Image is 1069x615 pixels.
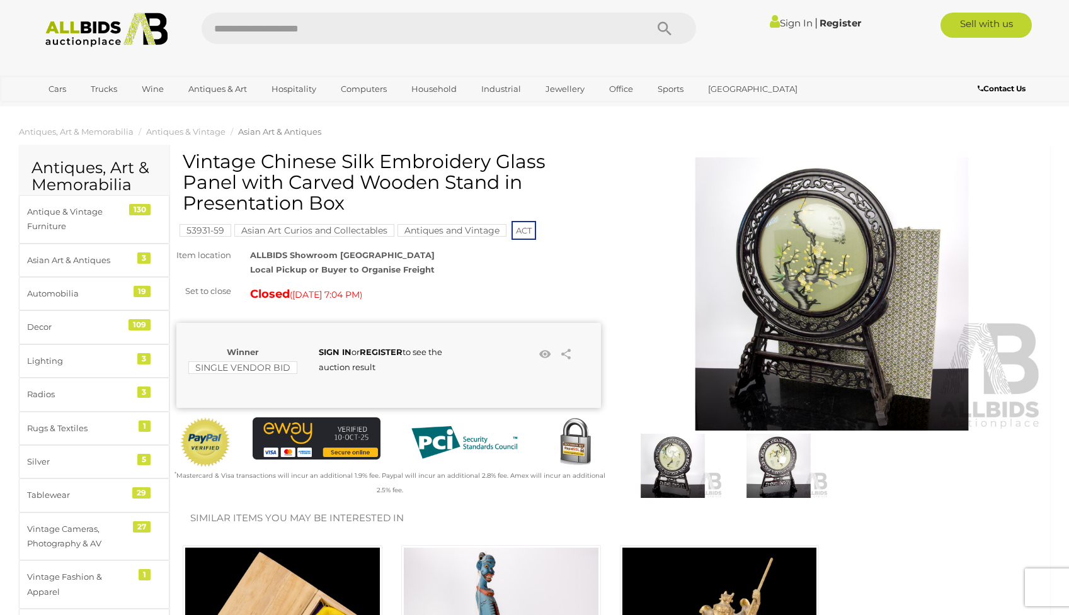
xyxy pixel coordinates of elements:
[40,79,74,99] a: Cars
[180,224,231,237] mark: 53931-59
[167,284,241,298] div: Set to close
[139,569,151,580] div: 1
[129,204,151,215] div: 130
[253,417,380,460] img: eWAY Payment Gateway
[234,225,394,235] a: Asian Art Curios and Collectables
[403,79,465,99] a: Household
[134,286,151,297] div: 19
[134,79,172,99] a: Wine
[132,487,151,499] div: 29
[27,286,131,301] div: Automobilia
[188,361,297,374] mark: SINGLE VENDOR BID
[512,221,536,240] span: ACT
[19,127,134,137] a: Antiques, Art & Memorabilia
[190,513,1030,524] h2: Similar items you may be interested in
[290,290,362,300] span: ( )
[83,79,125,99] a: Trucks
[537,79,593,99] a: Jewellery
[19,277,169,310] a: Automobilia 19
[180,417,231,468] img: Official PayPal Seal
[250,264,435,274] strong: Local Pickup or Buyer to Organise Freight
[473,79,529,99] a: Industrial
[940,13,1032,38] a: Sell with us
[38,13,175,47] img: Allbids.com.au
[623,434,723,498] img: Vintage Chinese Silk Embroidery Glass Panel with Carved Wooden Stand in Presentation Box
[397,225,506,235] a: Antiques and Vintage
[180,79,255,99] a: Antiques & Art
[397,224,506,237] mark: Antiques and Vintage
[27,320,131,334] div: Decor
[19,560,169,609] a: Vintage Fashion & Apparel 1
[133,521,151,533] div: 27
[31,159,157,194] h2: Antiques, Art & Memorabilia
[550,417,600,468] img: Secured by Rapid SSL
[180,225,231,235] a: 53931-59
[137,386,151,398] div: 3
[19,344,169,378] a: Lighting 3
[234,224,394,237] mark: Asian Art Curios and Collectables
[137,252,151,264] div: 3
[19,195,169,244] a: Antique & Vintage Furniture 130
[250,250,435,260] strong: ALLBIDS Showroom [GEOGRAPHIC_DATA]
[27,454,131,469] div: Silver
[27,421,131,436] div: Rugs & Textiles
[319,347,442,371] span: or to see the auction result
[649,79,692,99] a: Sports
[815,16,818,30] span: |
[319,347,352,357] a: SIGN IN
[174,471,605,494] small: Mastercard & Visa transactions will incur an additional 1.9% fee. Paypal will incur an additional...
[27,253,131,268] div: Asian Art & Antiques
[360,347,403,357] a: REGISTER
[27,488,131,502] div: Tablewear
[139,420,151,432] div: 1
[238,127,321,137] a: Asian Art & Antiques
[770,17,813,29] a: Sign In
[27,387,131,402] div: Radios
[978,84,1026,93] b: Contact Us
[19,378,169,411] a: Radios 3
[978,82,1029,96] a: Contact Us
[167,248,241,262] div: Item location
[401,417,527,468] img: PCI DSS compliant
[263,79,324,99] a: Hospitality
[292,289,360,300] span: [DATE] 7:04 PM
[19,445,169,478] a: Silver 5
[27,570,131,599] div: Vintage Fashion & Apparel
[183,151,598,213] h1: Vintage Chinese Silk Embroidery Glass Panel with Carved Wooden Stand in Presentation Box
[535,345,554,364] li: Watch this item
[729,434,828,498] img: Vintage Chinese Silk Embroidery Glass Panel with Carved Wooden Stand in Presentation Box
[633,13,696,44] button: Search
[137,353,151,364] div: 3
[19,512,169,561] a: Vintage Cameras, Photography & AV 27
[333,79,395,99] a: Computers
[137,454,151,465] div: 5
[27,205,131,234] div: Antique & Vintage Furniture
[27,522,131,551] div: Vintage Cameras, Photography & AV
[19,478,169,512] a: Tablewear 29
[19,310,169,344] a: Decor 109
[820,17,861,29] a: Register
[129,319,151,330] div: 109
[146,127,226,137] a: Antiques & Vintage
[601,79,641,99] a: Office
[227,347,259,357] b: Winner
[27,354,131,368] div: Lighting
[19,244,169,277] a: Asian Art & Antiques 3
[250,287,290,301] strong: Closed
[700,79,806,99] a: [GEOGRAPHIC_DATA]
[19,412,169,445] a: Rugs & Textiles 1
[620,157,1044,431] img: Vintage Chinese Silk Embroidery Glass Panel with Carved Wooden Stand in Presentation Box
